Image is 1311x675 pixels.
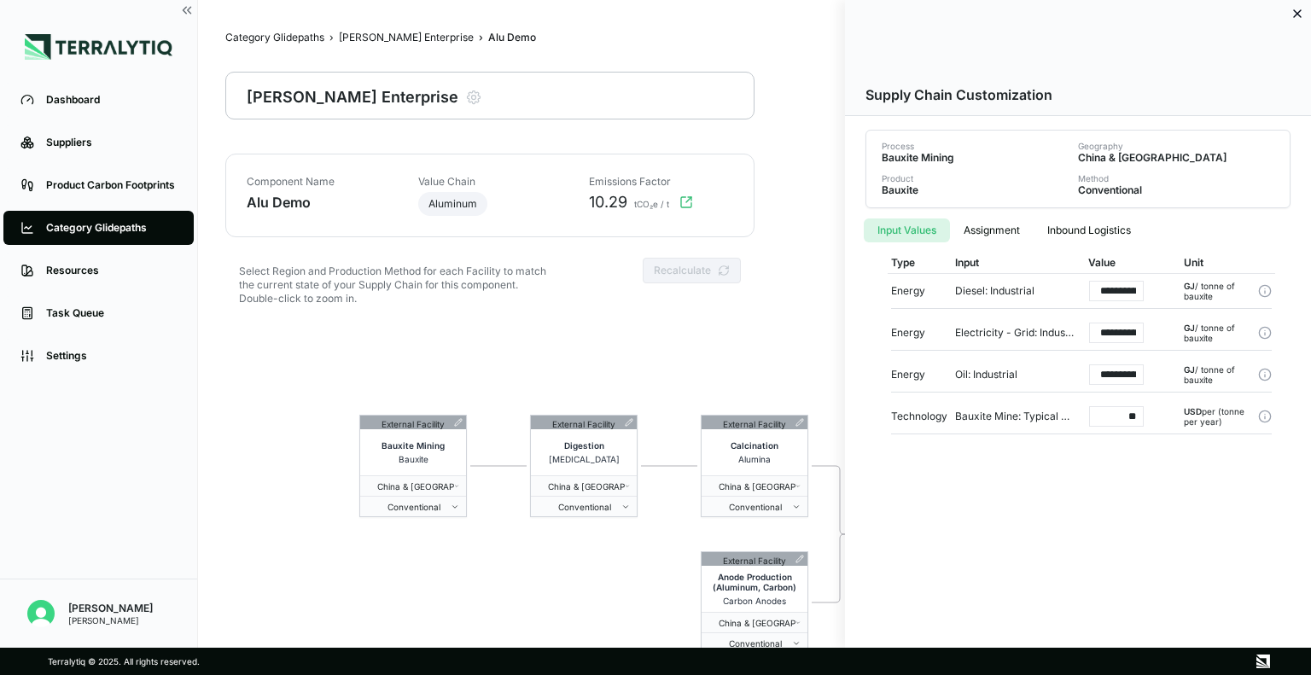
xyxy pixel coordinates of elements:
[950,218,1034,242] button: Assignment
[864,218,950,242] button: Input Values
[955,256,1075,270] div: Input
[1078,173,1109,183] div: Method
[882,151,954,165] div: Bauxite Mining
[891,326,955,340] div: Energy
[1078,141,1123,151] div: Geography
[955,284,1075,298] div: Diesel: Industrial
[955,368,1075,381] div: Oil: Industrial
[882,183,918,197] div: Bauxite
[1184,323,1251,343] div: / tonne of bauxite
[1184,281,1195,291] span: GJ
[1078,151,1227,165] div: China & [GEOGRAPHIC_DATA]
[955,410,1075,423] div: Bauxite Mine: Typical Size
[1075,256,1170,270] div: Value
[1184,323,1195,333] span: GJ
[1184,256,1244,270] div: Unit
[882,173,913,183] div: Product
[1184,364,1195,375] span: GJ
[1184,406,1202,416] span: USD
[1184,406,1251,427] div: per (tonne per year)
[1034,218,1145,242] button: Inbound Logistics
[891,368,955,381] div: Energy
[1078,183,1142,197] div: Conventional
[955,326,1075,340] div: Electricity - Grid: Industrial
[891,284,955,298] div: Energy
[891,256,955,270] div: Type
[845,20,1311,116] div: Supply Chain Customization
[1184,281,1251,301] div: / tonne of bauxite
[1184,364,1251,385] div: / tonne of bauxite
[882,141,914,151] div: Process
[891,410,955,423] div: Technology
